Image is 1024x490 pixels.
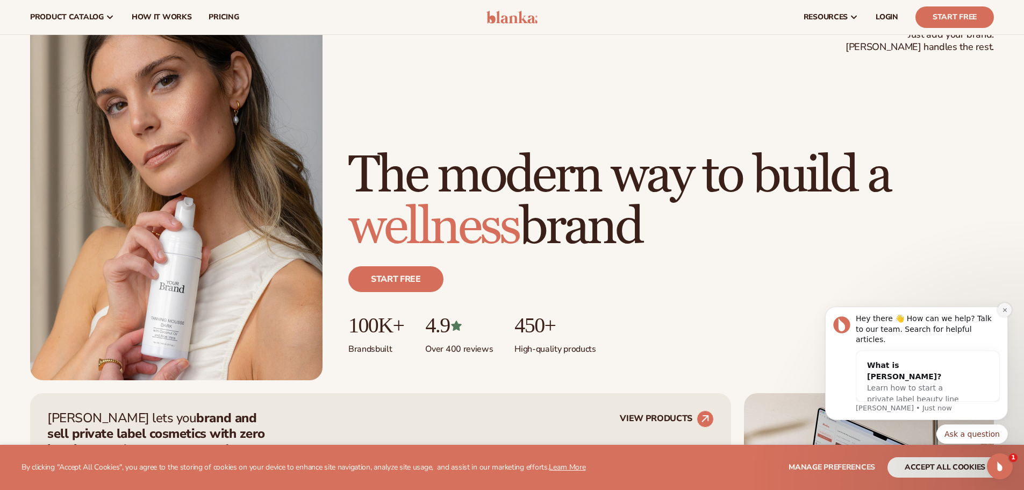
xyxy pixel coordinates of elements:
[30,11,323,380] img: Female holding tanning mousse.
[348,337,404,355] p: Brands built
[425,337,493,355] p: Over 400 reviews
[30,13,104,22] span: product catalog
[47,410,278,472] p: [PERSON_NAME] lets you —zero inventory, zero upfront costs, and we handle fulfillment for you.
[514,314,596,337] p: 450+
[846,29,994,54] span: Just add your brand. [PERSON_NAME] handles the rest.
[348,314,404,337] p: 100K+
[804,13,848,22] span: resources
[887,457,1002,478] button: accept all cookies
[915,6,994,28] a: Start Free
[809,282,1024,461] iframe: Intercom notifications message
[789,457,875,478] button: Manage preferences
[514,337,596,355] p: High-quality products
[549,462,585,472] a: Learn More
[876,13,898,22] span: LOGIN
[209,13,239,22] span: pricing
[47,409,265,458] strong: brand and sell private label cosmetics with zero hassle
[348,196,519,259] span: wellness
[987,453,1013,479] iframe: Intercom live chat
[789,462,875,472] span: Manage preferences
[620,410,714,428] a: VIEW PRODUCTS
[132,13,192,22] span: How It Works
[1009,453,1018,462] span: 1
[22,463,586,472] p: By clicking "Accept All Cookies", you agree to the storing of cookies on your device to enhance s...
[486,11,538,24] img: logo
[425,314,493,337] p: 4.9
[348,150,994,253] h1: The modern way to build a brand
[348,266,443,292] a: Start free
